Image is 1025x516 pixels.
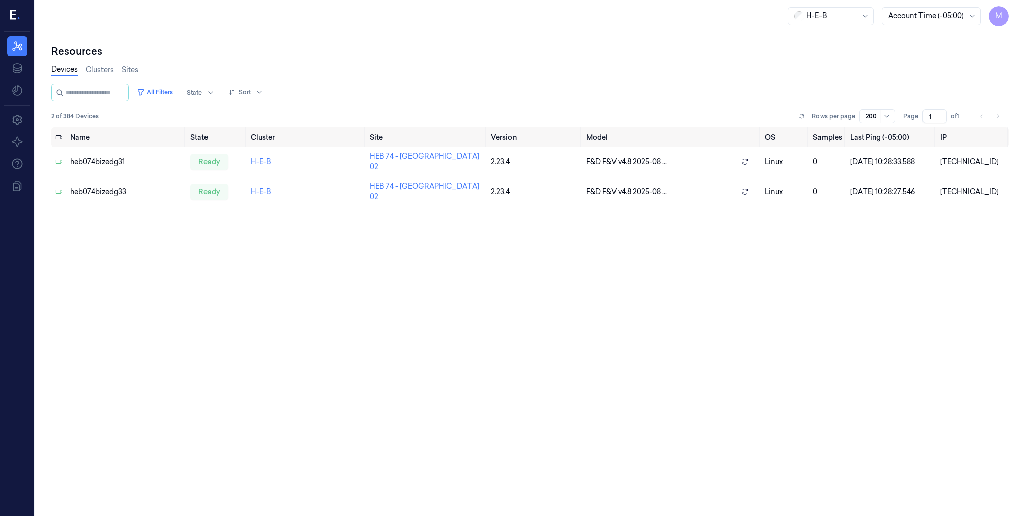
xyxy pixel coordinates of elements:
[51,44,1009,58] div: Resources
[936,127,1009,147] th: IP
[133,84,177,100] button: All Filters
[586,157,667,167] span: F&D F&V v4.8 2025-08 ...
[190,184,228,200] div: ready
[846,127,936,147] th: Last Ping (-05:00)
[989,6,1009,26] button: M
[186,127,247,147] th: State
[765,187,805,197] p: linux
[940,157,1005,167] div: [TECHNICAL_ID]
[86,65,114,75] a: Clusters
[66,127,186,147] th: Name
[247,127,366,147] th: Cluster
[940,187,1005,197] div: [TECHNICAL_ID]
[903,112,918,121] span: Page
[813,157,842,167] div: 0
[951,112,967,121] span: of 1
[70,187,182,197] div: heb074bizedg33
[190,154,228,170] div: ready
[370,152,479,171] a: HEB 74 - [GEOGRAPHIC_DATA] 02
[850,187,932,197] div: [DATE] 10:28:27.546
[812,112,855,121] p: Rows per page
[813,187,842,197] div: 0
[370,182,479,201] a: HEB 74 - [GEOGRAPHIC_DATA] 02
[761,127,809,147] th: OS
[809,127,846,147] th: Samples
[251,157,271,166] a: H-E-B
[122,65,138,75] a: Sites
[487,127,582,147] th: Version
[582,127,761,147] th: Model
[366,127,487,147] th: Site
[975,109,1005,123] nav: pagination
[586,187,667,197] span: F&D F&V v4.8 2025-08 ...
[491,157,578,167] div: 2.23.4
[765,157,805,167] p: linux
[70,157,182,167] div: heb074bizedg31
[850,157,932,167] div: [DATE] 10:28:33.588
[51,64,78,76] a: Devices
[251,187,271,196] a: H-E-B
[51,112,99,121] span: 2 of 384 Devices
[491,187,578,197] div: 2.23.4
